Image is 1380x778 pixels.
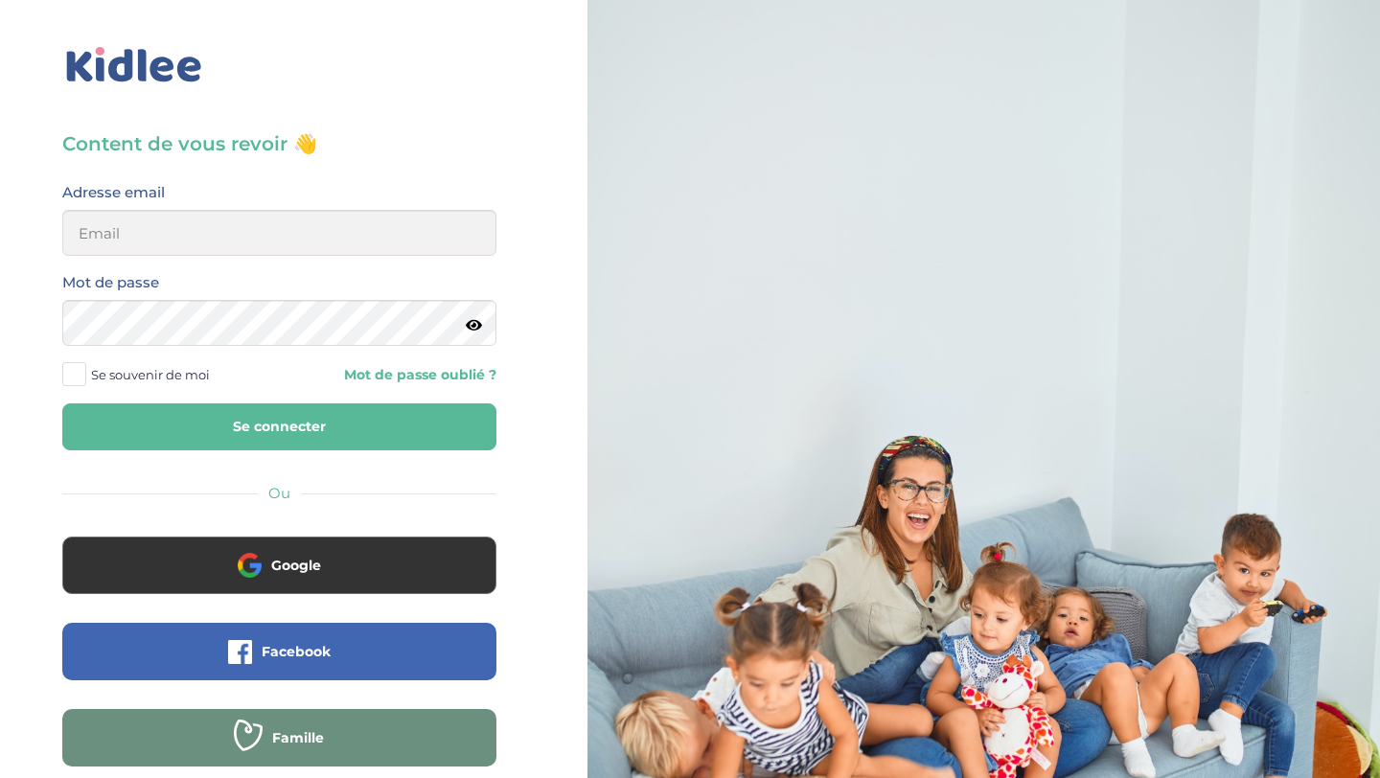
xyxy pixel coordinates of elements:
img: google.png [238,553,262,577]
input: Email [62,210,496,256]
label: Adresse email [62,180,165,205]
span: Famille [272,728,324,747]
span: Se souvenir de moi [91,362,210,387]
h3: Content de vous revoir 👋 [62,130,496,157]
a: Mot de passe oublié ? [293,366,495,384]
a: Google [62,569,496,587]
a: Famille [62,742,496,760]
img: logo_kidlee_bleu [62,43,206,87]
button: Famille [62,709,496,767]
a: Facebook [62,655,496,674]
span: Ou [268,484,290,502]
button: Google [62,537,496,594]
span: Google [271,556,321,575]
button: Facebook [62,623,496,680]
img: facebook.png [228,640,252,664]
button: Se connecter [62,403,496,450]
span: Facebook [262,642,331,661]
label: Mot de passe [62,270,159,295]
